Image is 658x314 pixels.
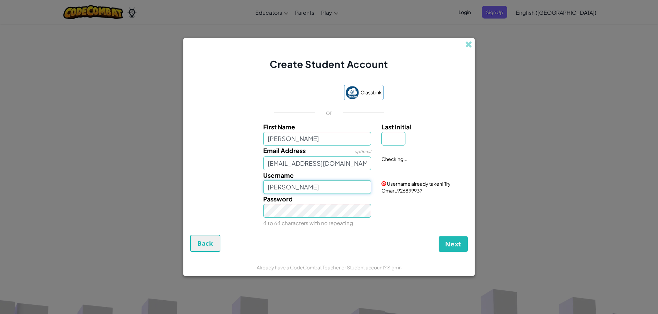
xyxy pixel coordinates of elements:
span: Checking... [381,156,407,162]
span: Already have a CodeCombat Teacher or Student account? [257,264,387,270]
iframe: Sign in with Google Button [271,86,341,101]
button: Back [190,235,220,252]
span: Email Address [263,147,306,154]
span: Username already taken! Try Omar_92689993? [381,181,451,194]
small: 4 to 64 characters with no repeating [263,220,353,226]
span: ClassLink [361,88,382,97]
span: Next [445,240,461,248]
span: Create Student Account [270,58,388,70]
p: or [326,108,332,117]
span: Last Initial [381,123,411,131]
button: Next [439,236,468,252]
a: Sign in [387,264,402,270]
span: First Name [263,123,295,131]
span: Password [263,195,293,203]
span: Back [197,239,213,247]
span: Username [263,171,294,179]
span: optional [354,149,371,154]
img: classlink-logo-small.png [346,86,359,99]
